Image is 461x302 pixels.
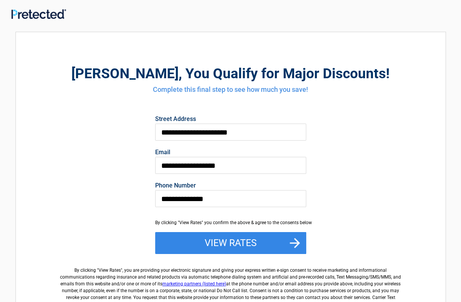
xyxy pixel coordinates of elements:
span: [PERSON_NAME] [71,65,179,82]
h4: Complete this final step to see how much you save! [57,85,404,94]
label: Street Address [155,116,306,122]
a: marketing partners (listed here) [162,281,226,287]
label: Email [155,149,306,155]
h2: , You Qualify for Major Discounts! [57,64,404,83]
div: By clicking "View Rates" you confirm the above & agree to the consents below [155,219,306,226]
button: View Rates [155,232,306,254]
img: Main Logo [11,9,66,19]
label: Phone Number [155,183,306,189]
span: View Rates [99,268,121,273]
